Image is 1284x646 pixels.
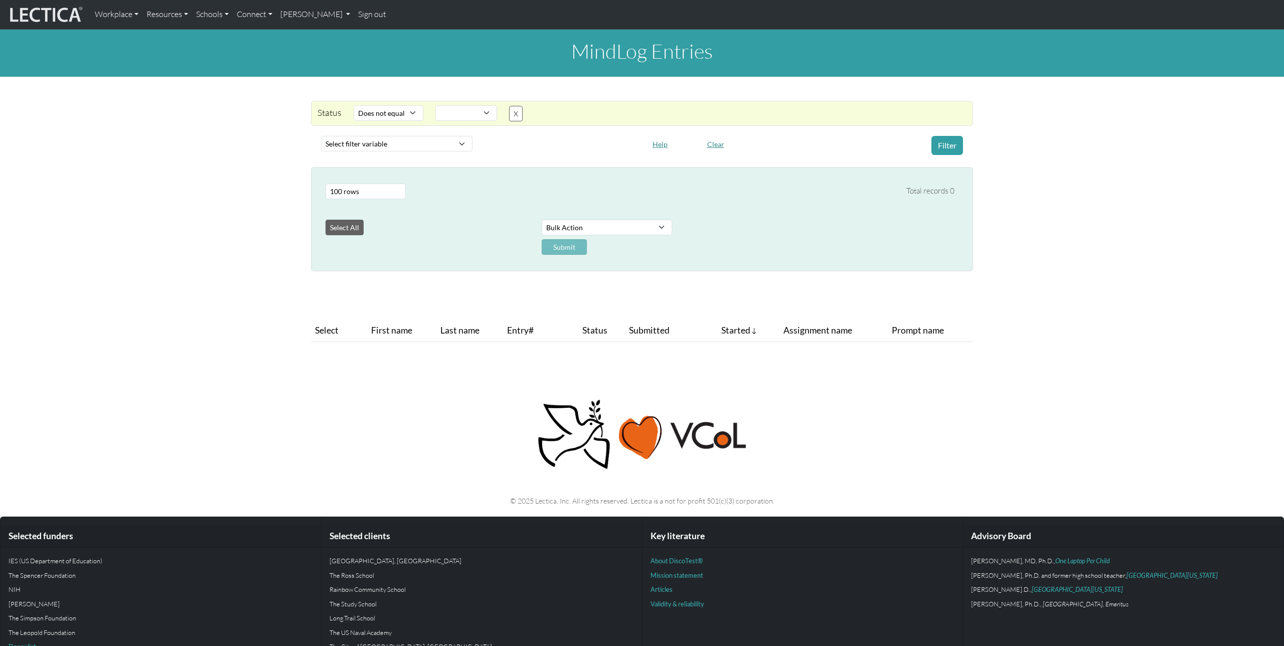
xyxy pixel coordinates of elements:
[8,5,83,24] img: lecticalive
[643,525,963,548] div: Key literature
[971,599,1275,609] p: [PERSON_NAME], Ph.D.
[233,4,276,25] a: Connect
[651,600,704,608] a: Validity & reliability
[330,584,634,594] p: Rainbow Community School
[311,105,348,121] div: Status
[906,185,954,198] div: Total records 0
[931,136,963,155] button: Filter
[330,556,634,566] p: [GEOGRAPHIC_DATA], [GEOGRAPHIC_DATA]
[330,570,634,580] p: The Ross School
[651,557,703,565] a: About DiscoTest®
[9,584,313,594] p: NIH
[971,570,1275,580] p: [PERSON_NAME], Ph.D. and former high school teacher,
[1055,557,1110,565] a: One Laptop Per Child
[651,585,673,593] a: Articles
[9,570,313,580] p: The Spencer Foundation
[276,4,354,25] a: [PERSON_NAME]
[1040,600,1129,608] em: , [GEOGRAPHIC_DATA], Emeritus
[717,319,779,342] th: Started
[507,324,552,338] span: Entry#
[142,4,192,25] a: Resources
[317,495,967,507] p: © 2025 Lectica, Inc. All rights reserved. Lectica is a not for profit 501(c)(3) corporation.
[9,599,313,609] p: [PERSON_NAME]
[9,556,313,566] p: IES (US Department of Education)
[703,136,729,152] button: Clear
[892,324,944,338] span: Prompt name
[971,584,1275,594] p: [PERSON_NAME].D.,
[1032,585,1123,593] a: [GEOGRAPHIC_DATA][US_STATE]
[311,319,356,342] th: Select
[9,627,313,637] p: The Leopold Foundation
[192,4,233,25] a: Schools
[371,324,412,338] span: First name
[354,4,390,25] a: Sign out
[629,324,670,338] span: Submitted
[783,324,852,338] span: Assignment name
[330,627,634,637] p: The US Naval Academy
[963,525,1283,548] div: Advisory Board
[436,319,503,342] th: Last name
[322,525,642,548] div: Selected clients
[91,4,142,25] a: Workplace
[330,613,634,623] p: Long Trail School
[582,324,607,338] span: Status
[509,106,523,121] button: X
[648,138,672,148] a: Help
[326,220,364,235] button: Select All
[330,599,634,609] p: The Study School
[971,556,1275,566] p: [PERSON_NAME], MD, Ph.D.,
[535,398,749,471] img: Peace, love, VCoL
[648,136,672,152] button: Help
[1127,571,1218,579] a: [GEOGRAPHIC_DATA][US_STATE]
[1,525,321,548] div: Selected funders
[9,613,313,623] p: The Simpson Foundation
[651,571,703,579] a: Mission statement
